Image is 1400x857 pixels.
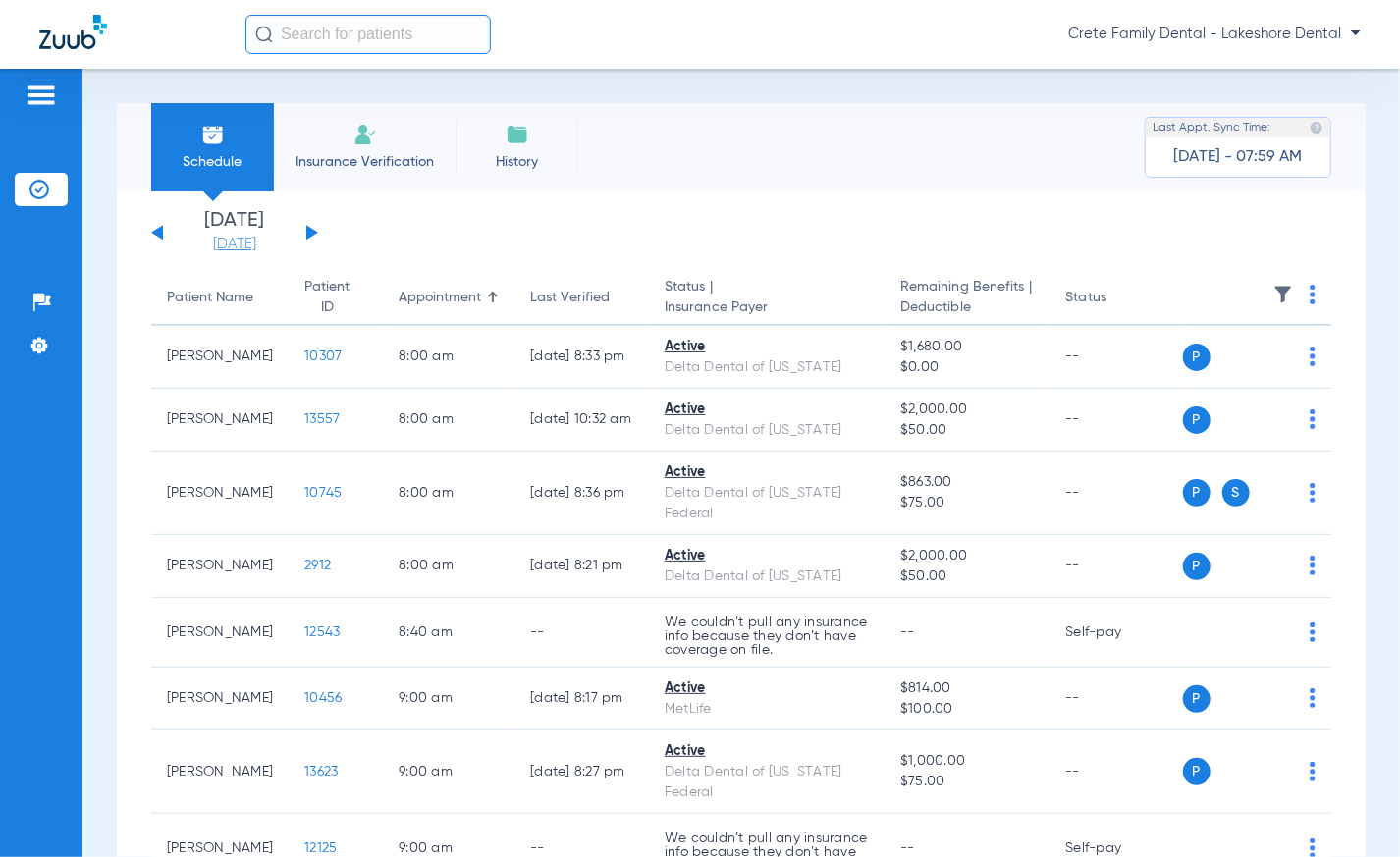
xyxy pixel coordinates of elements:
td: 9:00 AM [383,730,514,814]
img: Zuub Logo [39,15,107,49]
span: Crete Family Dental - Lakeshore Dental [1068,25,1361,44]
span: 12125 [304,841,337,855]
img: group-dot-blue.svg [1310,556,1316,575]
td: -- [514,598,649,668]
td: [DATE] 8:33 PM [514,326,649,389]
img: group-dot-blue.svg [1310,622,1316,642]
div: Active [665,337,869,357]
span: P [1183,479,1211,507]
div: Patient ID [304,277,367,318]
img: group-dot-blue.svg [1310,285,1316,304]
span: P [1183,406,1211,434]
td: -- [1050,389,1183,452]
td: [PERSON_NAME] [151,598,289,668]
div: Appointment [399,288,499,308]
span: $75.00 [900,493,1035,513]
td: [PERSON_NAME] [151,452,289,535]
img: group-dot-blue.svg [1310,688,1316,708]
td: [DATE] 8:27 PM [514,730,649,814]
th: Remaining Benefits | [885,271,1050,326]
div: Appointment [399,288,481,308]
span: Deductible [900,297,1035,318]
span: $100.00 [900,699,1035,720]
span: $0.00 [900,357,1035,378]
td: -- [1050,668,1183,730]
td: 8:00 AM [383,535,514,598]
td: -- [1050,535,1183,598]
span: -- [900,625,915,639]
div: Patient ID [304,277,350,318]
div: Active [665,546,869,566]
img: filter.svg [1273,285,1293,304]
span: $50.00 [900,566,1035,587]
li: [DATE] [176,211,294,254]
div: Active [665,741,869,762]
span: $1,000.00 [900,751,1035,772]
span: $1,680.00 [900,337,1035,357]
td: [PERSON_NAME] [151,326,289,389]
span: $863.00 [900,472,1035,493]
input: Search for patients [245,15,491,54]
td: 9:00 AM [383,668,514,730]
div: Patient Name [167,288,273,308]
span: 13557 [304,412,340,426]
div: Patient Name [167,288,253,308]
td: 8:00 AM [383,326,514,389]
span: P [1183,758,1211,785]
span: [DATE] - 07:59 AM [1174,147,1303,167]
td: 8:00 AM [383,452,514,535]
img: hamburger-icon [26,83,57,107]
span: 10745 [304,486,342,500]
span: -- [900,841,915,855]
img: group-dot-blue.svg [1310,347,1316,366]
div: Active [665,400,869,420]
td: 8:00 AM [383,389,514,452]
td: -- [1050,452,1183,535]
div: Active [665,462,869,483]
span: P [1183,685,1211,713]
span: P [1183,344,1211,371]
div: Delta Dental of [US_STATE] [665,357,869,378]
div: Active [665,678,869,699]
span: 13623 [304,765,338,778]
img: group-dot-blue.svg [1310,762,1316,781]
td: -- [1050,730,1183,814]
th: Status [1050,271,1183,326]
span: 2912 [304,559,331,572]
div: MetLife [665,699,869,720]
span: 10456 [304,691,342,705]
img: Schedule [201,123,225,146]
img: group-dot-blue.svg [1310,483,1316,503]
span: Last Appt. Sync Time: [1153,118,1270,137]
span: $2,000.00 [900,546,1035,566]
td: [PERSON_NAME] [151,730,289,814]
span: $2,000.00 [900,400,1035,420]
td: [DATE] 8:36 PM [514,452,649,535]
p: We couldn’t pull any insurance info because they don’t have coverage on file. [665,616,869,657]
span: 12543 [304,625,340,639]
td: [PERSON_NAME] [151,389,289,452]
img: Search Icon [255,26,273,43]
th: Status | [649,271,885,326]
span: 10307 [304,349,342,363]
img: History [506,123,529,146]
span: Insurance Payer [665,297,869,318]
td: -- [1050,326,1183,389]
span: History [470,152,564,172]
img: group-dot-blue.svg [1310,409,1316,429]
td: [DATE] 8:17 PM [514,668,649,730]
td: [PERSON_NAME] [151,535,289,598]
div: Delta Dental of [US_STATE] Federal [665,483,869,524]
td: [DATE] 8:21 PM [514,535,649,598]
span: S [1222,479,1250,507]
span: $50.00 [900,420,1035,441]
span: $75.00 [900,772,1035,792]
span: Insurance Verification [289,152,441,172]
img: Manual Insurance Verification [353,123,377,146]
td: [DATE] 10:32 AM [514,389,649,452]
div: Delta Dental of [US_STATE] [665,566,869,587]
span: P [1183,553,1211,580]
span: Schedule [166,152,259,172]
div: Delta Dental of [US_STATE] [665,420,869,441]
div: Delta Dental of [US_STATE] Federal [665,762,869,803]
